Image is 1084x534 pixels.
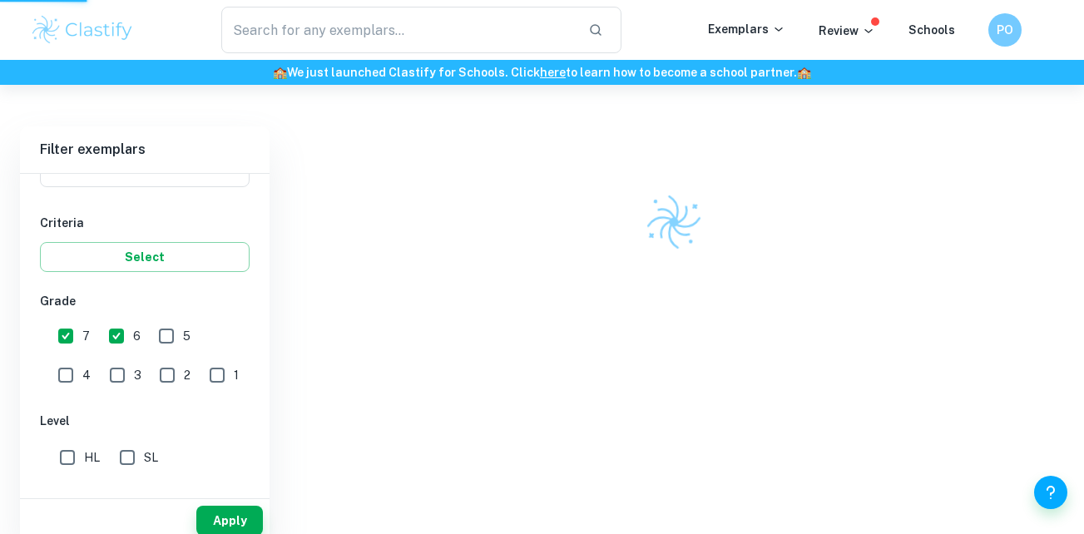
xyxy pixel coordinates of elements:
[641,190,706,255] img: Clastify logo
[144,448,158,467] span: SL
[234,366,239,384] span: 1
[1034,476,1067,509] button: Help and Feedback
[908,23,955,37] a: Schools
[3,63,1081,82] h6: We just launched Clastify for Schools. Click to learn how to become a school partner.
[20,126,270,173] h6: Filter exemplars
[183,327,191,345] span: 5
[40,214,250,232] h6: Criteria
[273,66,287,79] span: 🏫
[708,20,785,38] p: Exemplars
[40,292,250,310] h6: Grade
[40,412,250,430] h6: Level
[82,366,91,384] span: 4
[988,13,1022,47] button: PO
[30,13,136,47] img: Clastify logo
[133,327,141,345] span: 6
[134,366,141,384] span: 3
[184,366,191,384] span: 2
[40,242,250,272] button: Select
[84,448,100,467] span: HL
[995,21,1014,39] h6: PO
[819,22,875,40] p: Review
[797,66,811,79] span: 🏫
[540,66,566,79] a: here
[82,327,90,345] span: 7
[221,7,576,53] input: Search for any exemplars...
